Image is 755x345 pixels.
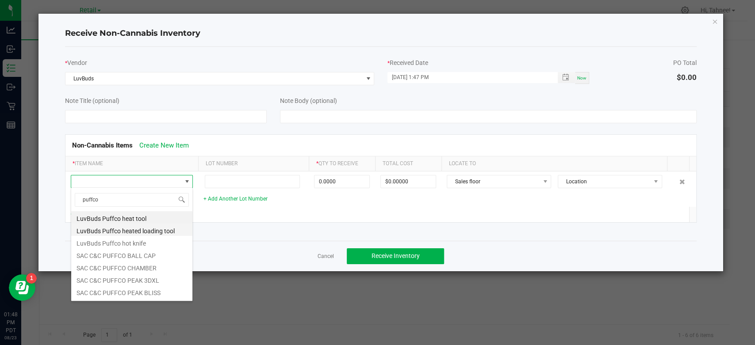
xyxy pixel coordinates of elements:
a: Create New Item [139,141,189,149]
span: Sales floor [447,175,540,188]
th: Locate To [441,156,667,171]
span: Non-Cannabis Items [72,141,133,149]
span: Location [558,175,651,188]
iframe: Resource center unread badge [26,273,37,284]
span: NO DATA FOUND [558,175,662,188]
span: Now [577,76,586,80]
h4: Receive Non-Cannabis Inventory [65,28,697,39]
span: Toggle popup [558,72,575,83]
iframe: Resource center [9,274,35,301]
div: Note Body (optional) [280,96,697,106]
button: Receive Inventory [347,248,444,264]
th: Total Cost [375,156,441,171]
div: Note Title (optional) [65,96,267,106]
a: + Add Another Lot Number [203,196,268,202]
a: Cancel [317,253,333,260]
span: $0.00 [677,73,697,82]
th: Lot Number [198,156,309,171]
div: Received Date [387,58,589,68]
th: Qty to Receive [309,156,375,171]
div: PO Total [673,58,697,68]
span: Receive Inventory [372,252,420,259]
th: Item Name [65,156,198,171]
button: Close [712,16,718,27]
input: MM/dd/yyyy HH:MM a [387,72,548,83]
span: LuvBuds [65,72,363,85]
div: Vendor [65,58,374,68]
